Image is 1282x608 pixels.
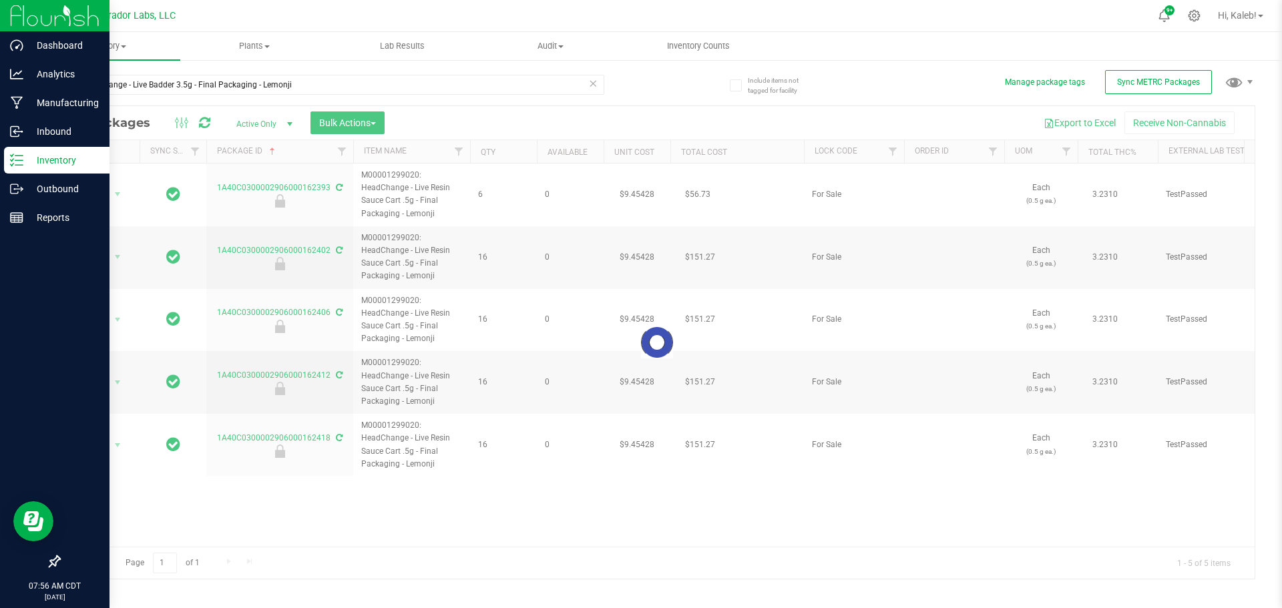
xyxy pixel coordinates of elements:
p: Inventory [23,152,103,168]
p: [DATE] [6,592,103,602]
inline-svg: Reports [10,211,23,224]
inline-svg: Inventory [10,154,23,167]
button: Manage package tags [1005,77,1085,88]
span: Hi, Kaleb! [1218,10,1257,21]
p: Reports [23,210,103,226]
iframe: Resource center [13,501,53,541]
span: Sync METRC Packages [1117,77,1200,87]
p: 07:56 AM CDT [6,580,103,592]
inline-svg: Dashboard [10,39,23,52]
span: Lab Results [362,40,443,52]
inline-svg: Outbound [10,182,23,196]
span: Inventory Counts [649,40,748,52]
input: Search Package ID, Item Name, SKU, Lot or Part Number... [59,75,604,95]
p: Manufacturing [23,95,103,111]
p: Dashboard [23,37,103,53]
span: Include items not tagged for facility [748,75,815,95]
a: Audit [476,32,624,60]
p: Analytics [23,66,103,82]
span: Curador Labs, LLC [97,10,176,21]
span: Audit [477,40,624,52]
p: Outbound [23,181,103,197]
span: Clear [588,75,598,92]
button: Sync METRC Packages [1105,70,1212,94]
a: Inventory Counts [624,32,773,60]
p: Inbound [23,123,103,139]
inline-svg: Inbound [10,125,23,138]
div: Manage settings [1186,9,1203,22]
a: Lab Results [329,32,477,60]
span: Plants [181,40,328,52]
inline-svg: Analytics [10,67,23,81]
inline-svg: Manufacturing [10,96,23,109]
span: 9+ [1166,8,1172,13]
a: Plants [180,32,329,60]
